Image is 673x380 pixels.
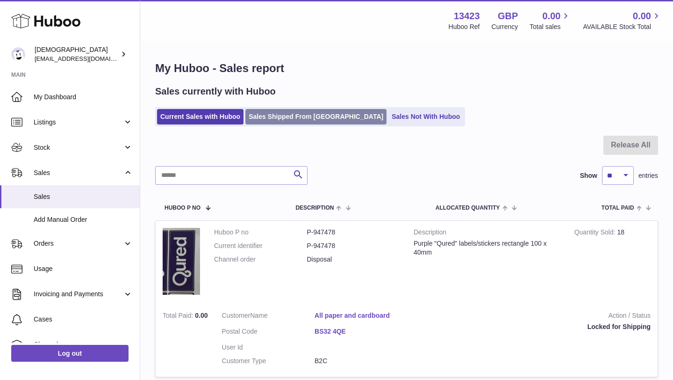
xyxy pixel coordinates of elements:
span: Customer [222,312,251,319]
a: Sales Not With Huboo [388,109,463,124]
a: BS32 4QE [315,327,408,336]
dt: User Id [222,343,315,352]
td: 18 [567,221,658,304]
span: Sales [34,192,133,201]
a: Current Sales with Huboo [157,109,243,124]
a: All paper and cardboard [315,311,408,320]
strong: Total Paid [163,312,195,322]
span: Channels [34,340,133,349]
label: Show [580,171,597,180]
span: ALLOCATED Quantity [436,205,500,211]
strong: Action / Status [422,311,651,322]
span: Sales [34,168,123,177]
span: Orders [34,239,123,248]
span: Huboo P no [165,205,200,211]
span: Listings [34,118,123,127]
div: Purple "Qured" labels/stickers rectangle 100 x 40mm [414,239,560,257]
dd: P-947478 [307,228,400,237]
dt: Customer Type [222,357,315,365]
span: Description [295,205,334,211]
h1: My Huboo - Sales report [155,61,658,76]
dt: Current identifier [214,241,307,250]
a: Sales Shipped From [GEOGRAPHIC_DATA] [245,109,387,124]
span: 0.00 [543,10,561,22]
span: Usage [34,264,133,273]
strong: 13423 [454,10,480,22]
strong: GBP [498,10,518,22]
dt: Channel order [214,255,307,264]
dt: Name [222,311,315,322]
div: Currency [492,22,518,31]
span: 0.00 [633,10,651,22]
span: [EMAIL_ADDRESS][DOMAIN_NAME] [35,55,137,62]
dt: Huboo P no [214,228,307,237]
a: 0.00 Total sales [530,10,571,31]
strong: Description [414,228,560,239]
dd: Disposal [307,255,400,264]
span: Total sales [530,22,571,31]
span: AVAILABLE Stock Total [583,22,662,31]
img: olgazyuz@outlook.com [11,47,25,61]
div: Locked for Shipping [422,322,651,331]
span: My Dashboard [34,93,133,102]
img: 1707603149.png [163,228,200,295]
a: 0.00 AVAILABLE Stock Total [583,10,662,31]
dd: B2C [315,357,408,365]
span: Stock [34,143,123,152]
span: Invoicing and Payments [34,290,123,299]
dd: P-947478 [307,241,400,250]
strong: Quantity Sold [574,228,617,238]
span: 0.00 [195,312,208,319]
span: Total paid [601,205,634,211]
span: Add Manual Order [34,215,133,224]
h2: Sales currently with Huboo [155,85,276,98]
div: [DEMOGRAPHIC_DATA] [35,45,119,63]
span: entries [638,171,658,180]
a: Log out [11,345,129,362]
dt: Postal Code [222,327,315,338]
div: Huboo Ref [449,22,480,31]
span: Cases [34,315,133,324]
